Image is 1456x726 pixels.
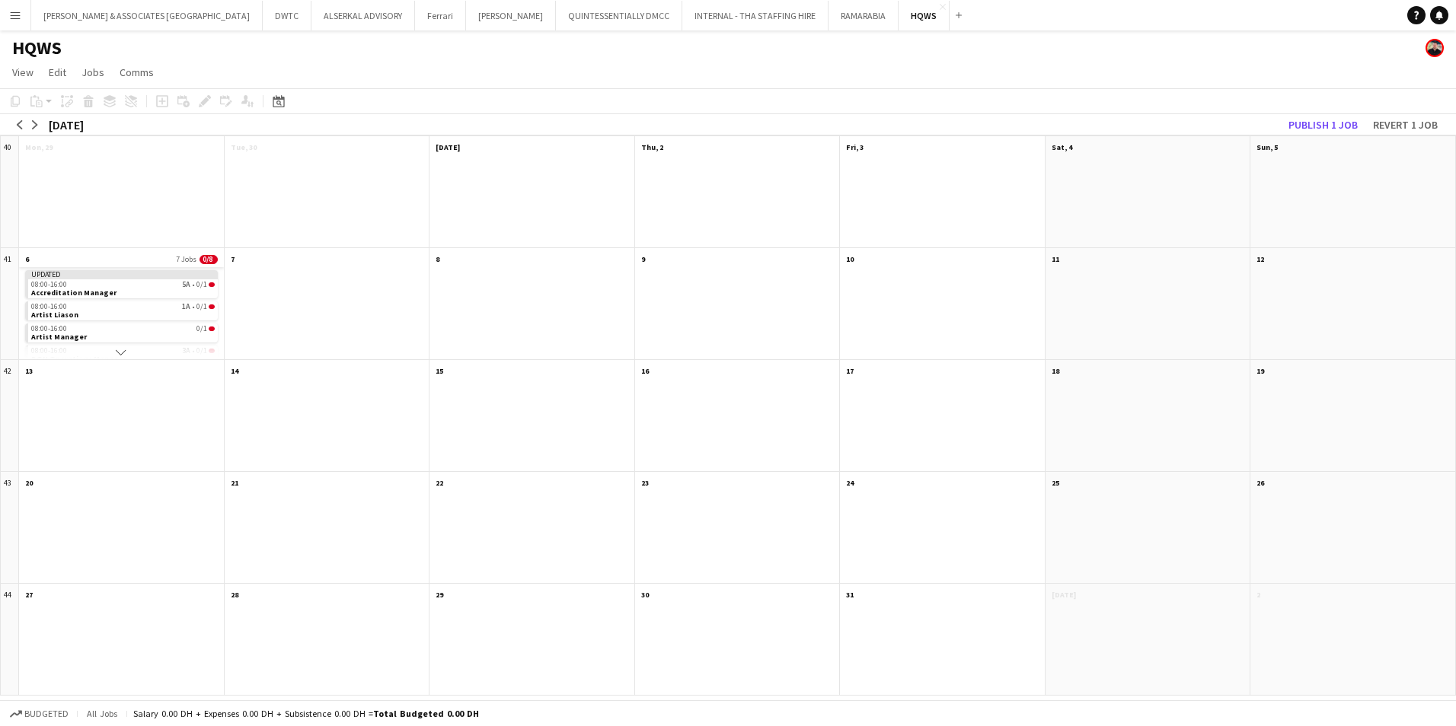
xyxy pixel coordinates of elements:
[182,281,190,288] span: 5A
[641,366,649,376] span: 16
[25,254,29,264] span: 6
[31,325,67,333] span: 08:00-16:00
[1,360,19,472] div: 42
[8,705,71,722] button: Budgeted
[182,303,190,310] span: 1A
[436,254,439,264] span: 8
[49,65,66,79] span: Edit
[436,366,443,376] span: 15
[31,310,78,320] span: Artist Liason
[1256,478,1264,488] span: 26
[176,254,196,264] span: 7 Jobs
[436,478,443,488] span: 22
[846,478,854,488] span: 24
[311,1,415,30] button: ALSERKAL ADVISORY
[12,37,62,59] h1: HQWS
[1256,254,1264,264] span: 12
[373,708,479,719] span: Total Budgeted 0.00 DH
[81,65,104,79] span: Jobs
[43,62,72,82] a: Edit
[25,142,53,152] span: Mon, 29
[209,326,215,331] span: 0/1
[196,303,207,310] span: 0/1
[436,142,460,152] span: [DATE]
[209,304,215,309] span: 0/1
[641,142,663,152] span: Thu, 2
[1052,590,1076,600] span: [DATE]
[1052,478,1059,488] span: 25
[1256,366,1264,376] span: 19
[231,142,257,152] span: Tue, 30
[846,254,854,264] span: 10
[25,366,33,376] span: 13
[1052,366,1059,376] span: 18
[1367,115,1444,135] button: Revert 1 job
[120,65,154,79] span: Comms
[25,590,33,600] span: 27
[1052,254,1059,264] span: 11
[31,281,67,288] span: 08:00-16:00
[1256,142,1278,152] span: Sun, 5
[84,708,120,719] span: All jobs
[75,62,110,82] a: Jobs
[846,366,854,376] span: 17
[556,1,682,30] button: QUINTESSENTIALLY DMCC
[1,472,19,584] div: 43
[641,590,649,600] span: 30
[1282,115,1364,135] button: Publish 1 job
[209,282,215,287] span: 0/1
[1052,142,1072,152] span: Sat, 4
[1,136,19,248] div: 40
[1426,39,1444,57] app-user-avatar: Glenn Lloyd
[682,1,829,30] button: INTERNAL - THA STAFFING HIRE
[899,1,950,30] button: HQWS
[231,590,238,600] span: 28
[49,117,84,132] div: [DATE]
[829,1,899,30] button: RAMARABIA
[641,254,645,264] span: 9
[12,65,34,79] span: View
[1,584,19,696] div: 44
[196,281,207,288] span: 0/1
[846,142,864,152] span: Fri, 3
[31,281,215,288] div: •
[200,255,218,264] span: 0/8
[466,1,556,30] button: [PERSON_NAME]
[1,248,19,360] div: 41
[436,590,443,600] span: 29
[113,62,160,82] a: Comms
[31,1,263,30] button: [PERSON_NAME] & ASSOCIATES [GEOGRAPHIC_DATA]
[1256,590,1260,600] span: 2
[25,478,33,488] span: 20
[641,478,649,488] span: 23
[231,254,235,264] span: 7
[31,332,87,342] span: Artist Manager
[133,708,479,719] div: Salary 0.00 DH + Expenses 0.00 DH + Subsistence 0.00 DH =
[6,62,40,82] a: View
[415,1,466,30] button: Ferrari
[31,303,215,310] div: •
[846,590,854,600] span: 31
[28,270,218,279] div: Updated
[231,478,238,488] span: 21
[196,325,207,333] span: 0/1
[31,288,117,298] span: Accreditation Manager
[231,366,238,376] span: 14
[263,1,311,30] button: DWTC
[31,303,67,310] span: 08:00-16:00
[24,708,69,719] span: Budgeted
